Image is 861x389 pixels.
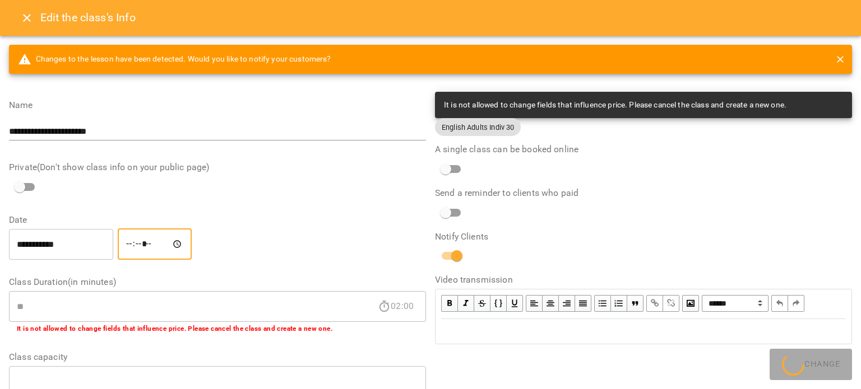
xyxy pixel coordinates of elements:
[18,53,331,66] span: Changes to the lesson have been detected. Would you like to notify your customers?
[575,295,591,312] button: Align Justify
[9,278,426,287] label: Class Duration(in minutes)
[435,122,521,133] span: English Adults Indiv 30
[771,295,788,312] button: Undo
[13,4,40,31] button: Close
[458,295,474,312] button: Italic
[646,295,663,312] button: Link
[435,145,852,154] label: A single class can be booked online
[663,295,679,312] button: Remove Link
[444,95,786,115] div: It is not allowed to change fields that influence price. Please cancel the class and create a new...
[9,353,426,362] label: Class capacity
[833,52,848,67] button: close
[702,295,769,312] select: Block type
[17,325,332,332] b: It is not allowed to change fields that influence price. Please cancel the class and create a new...
[9,215,426,224] label: Date
[594,295,611,312] button: UL
[9,101,426,110] label: Name
[526,295,543,312] button: Align Left
[702,295,769,312] span: Normal
[474,295,490,312] button: Strikethrough
[435,189,852,198] label: Send a reminder to clients who paid
[9,163,426,172] label: Private(Don't show class info on your public page)
[543,295,559,312] button: Align Center
[40,9,136,26] h6: Edit the class's Info
[435,232,852,241] label: Notify Clients
[441,295,458,312] button: Bold
[611,295,627,312] button: OL
[559,295,575,312] button: Align Right
[436,320,851,343] div: Edit text
[627,295,644,312] button: Blockquote
[682,295,699,312] button: Image
[507,295,523,312] button: Underline
[490,295,507,312] button: Monospace
[435,275,852,284] label: Video transmission
[788,295,804,312] button: Redo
